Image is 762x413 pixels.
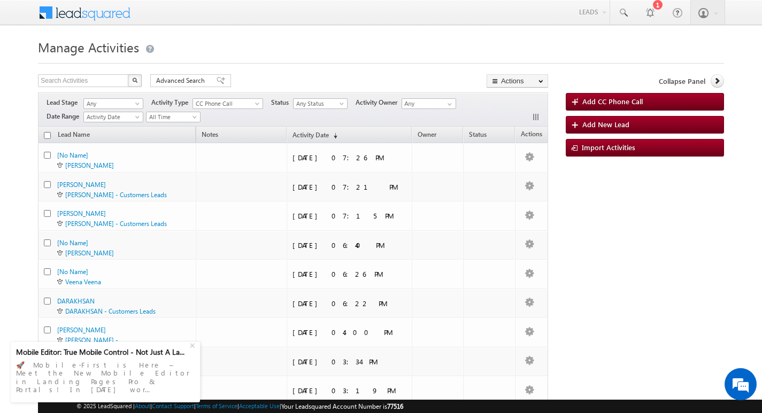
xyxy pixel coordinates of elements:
[659,76,705,86] span: Collapse Panel
[329,131,337,140] span: (sorted descending)
[293,98,348,109] a: Any Status
[239,402,280,409] a: Acceptable Use
[287,376,412,406] td: [DATE] 03:19 PM
[84,112,140,122] span: Activity Date
[287,231,412,260] td: [DATE] 06:40 PM
[402,98,456,109] input: Type to Search
[287,173,412,202] td: [DATE] 07:21 PM
[582,143,635,152] span: Import Activities
[76,401,403,411] span: © 2025 LeadSquared | | | | |
[156,76,208,85] span: Advanced Search
[196,129,224,143] span: Notes
[146,112,201,122] a: All Time
[57,326,106,334] a: [PERSON_NAME]
[57,239,88,247] a: [No Name]
[52,129,95,143] span: Lead Name
[287,347,412,377] td: [DATE] 03:34 PM
[287,129,343,143] a: Activity Date(sorted descending)
[65,336,118,344] a: [PERSON_NAME] -
[47,98,82,107] span: Lead Stage
[84,99,140,108] span: Any
[151,98,193,107] span: Activity Type
[57,268,88,276] a: [No Name]
[281,402,403,410] span: Your Leadsquared Account Number is
[16,347,188,357] div: Mobile Editor: True Mobile Control - Not Just A La...
[65,191,167,199] a: [PERSON_NAME] - Customers Leads
[83,98,143,109] a: Any
[515,128,548,142] span: Actions
[356,98,402,107] span: Activity Owner
[287,260,412,289] td: [DATE] 06:26 PM
[387,402,403,410] span: 77516
[135,402,150,409] a: About
[152,402,194,409] a: Contact Support
[57,297,95,305] a: DARAKHSAN
[294,99,344,108] span: Any Status
[287,318,412,347] td: [DATE] 04:00 PM
[47,112,83,121] span: Date Range
[44,132,51,139] input: Check all records
[65,249,114,257] a: [PERSON_NAME]
[582,120,629,129] span: Add New Lead
[65,307,156,315] a: DARAKHSAN - Customers Leads
[38,38,139,56] span: Manage Activities
[16,357,195,397] div: 🚀 Mobile-First is Here – Meet the New Mobile Editor in Landing Pages Pro & Portals! In [DATE] wor...
[193,98,263,109] a: CC Phone Call
[65,161,114,169] a: [PERSON_NAME]
[65,220,167,228] a: [PERSON_NAME] - Customers Leads
[287,289,412,318] td: [DATE] 06:22 PM
[83,112,143,122] a: Activity Date
[582,97,643,106] span: Add CC Phone Call
[487,74,548,88] button: Actions
[271,98,293,107] span: Status
[196,402,237,409] a: Terms of Service
[442,99,455,110] a: Show All Items
[469,130,487,138] span: Status
[65,278,101,286] a: Veena Veena
[147,112,197,122] span: All Time
[287,201,412,231] td: [DATE] 07:15 PM
[193,99,258,108] span: CC Phone Call
[57,181,106,189] a: [PERSON_NAME]
[57,151,88,159] a: [No Name]
[57,209,106,217] a: [PERSON_NAME]
[287,143,412,173] td: [DATE] 07:26 PM
[132,77,137,83] img: Search
[187,338,200,351] div: +
[418,130,436,138] span: Owner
